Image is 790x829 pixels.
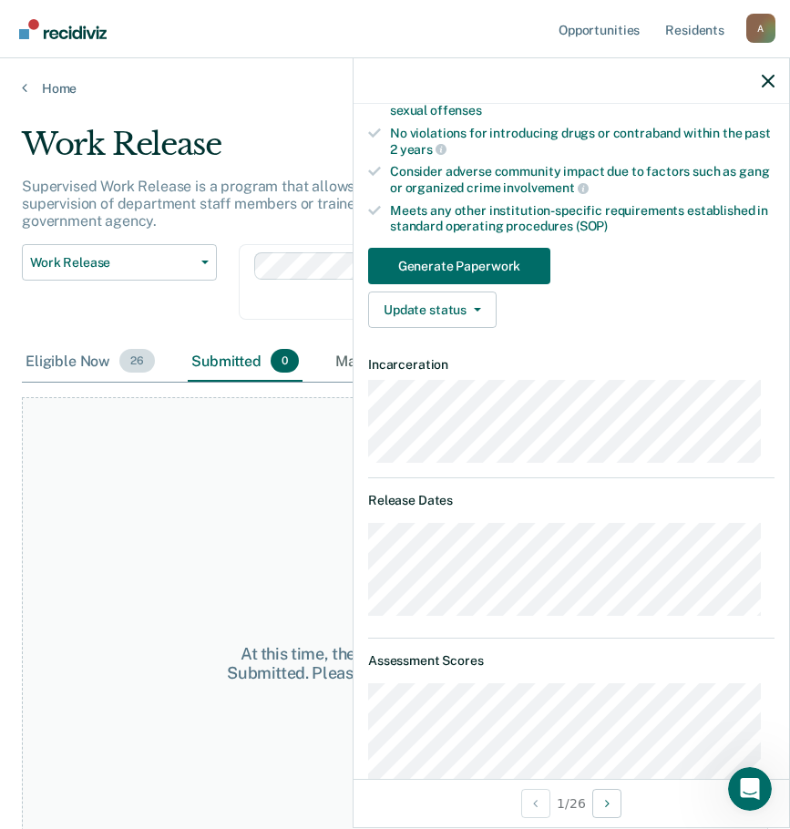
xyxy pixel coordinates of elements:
dt: Release Dates [368,493,775,508]
a: Home [22,80,768,97]
div: Eligible Now [22,342,159,382]
span: 26 [119,349,155,373]
button: Generate Paperwork [368,248,550,284]
div: Submitted [188,342,303,382]
div: Meets any other institution-specific requirements established in standard operating procedures [390,203,775,234]
span: years [400,142,446,157]
dt: Assessment Scores [368,653,775,669]
div: Consider adverse community impact due to factors such as gang or organized crime [390,164,775,195]
div: Marked Ineligible [332,342,494,382]
button: Previous Opportunity [521,789,550,818]
span: 0 [271,349,299,373]
div: A [746,14,775,43]
span: offenses [430,103,482,118]
div: 1 / 26 [354,779,789,827]
button: Update status [368,292,497,328]
button: Profile dropdown button [746,14,775,43]
dt: Incarceration [368,357,775,373]
img: Recidiviz [19,19,107,39]
div: No violations for introducing drugs or contraband within the past 2 [390,126,775,157]
iframe: Intercom live chat [728,767,772,811]
span: Work Release [30,255,194,271]
div: Work Release [22,126,733,178]
span: (SOP) [576,219,608,233]
button: Next Opportunity [592,789,621,818]
div: At this time, there are no residents who are Submitted. Please navigate to one of the other tabs. [209,644,581,703]
p: Supervised Work Release is a program that allows residents to work outside of the institution und... [22,178,703,230]
span: involvement [503,180,588,195]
